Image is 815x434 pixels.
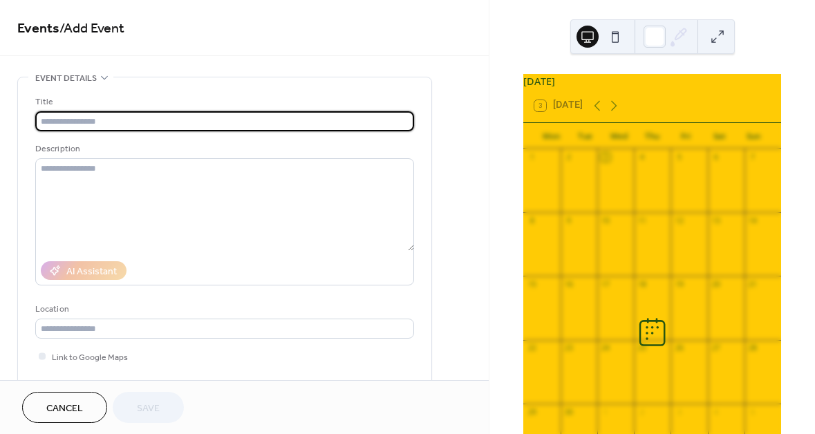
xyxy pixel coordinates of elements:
[17,15,59,42] a: Events
[669,123,703,149] div: Fri
[675,153,684,162] div: 5
[703,123,737,149] div: Sat
[736,123,770,149] div: Sun
[637,407,647,417] div: 2
[601,407,610,417] div: 1
[601,216,610,226] div: 10
[748,343,758,353] div: 28
[35,142,411,156] div: Description
[637,343,647,353] div: 25
[601,153,610,162] div: 3
[564,153,574,162] div: 2
[35,95,411,109] div: Title
[35,71,97,86] span: Event details
[675,343,684,353] div: 26
[527,280,537,290] div: 15
[748,280,758,290] div: 21
[675,216,684,226] div: 12
[748,407,758,417] div: 5
[568,123,602,149] div: Tue
[527,153,537,162] div: 1
[748,153,758,162] div: 7
[527,216,537,226] div: 8
[52,350,128,365] span: Link to Google Maps
[675,407,684,417] div: 3
[59,15,124,42] span: / Add Event
[534,123,568,149] div: Mon
[22,392,107,423] button: Cancel
[564,280,574,290] div: 16
[711,343,721,353] div: 27
[748,216,758,226] div: 14
[527,407,537,417] div: 29
[523,74,781,89] div: [DATE]
[637,216,647,226] div: 11
[564,216,574,226] div: 9
[527,343,537,353] div: 22
[564,343,574,353] div: 23
[711,153,721,162] div: 6
[35,302,411,317] div: Location
[711,216,721,226] div: 13
[637,153,647,162] div: 4
[602,123,636,149] div: Wed
[711,280,721,290] div: 20
[46,402,83,416] span: Cancel
[637,280,647,290] div: 18
[601,343,610,353] div: 24
[635,123,669,149] div: Thu
[711,407,721,417] div: 4
[564,407,574,417] div: 30
[601,280,610,290] div: 17
[675,280,684,290] div: 19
